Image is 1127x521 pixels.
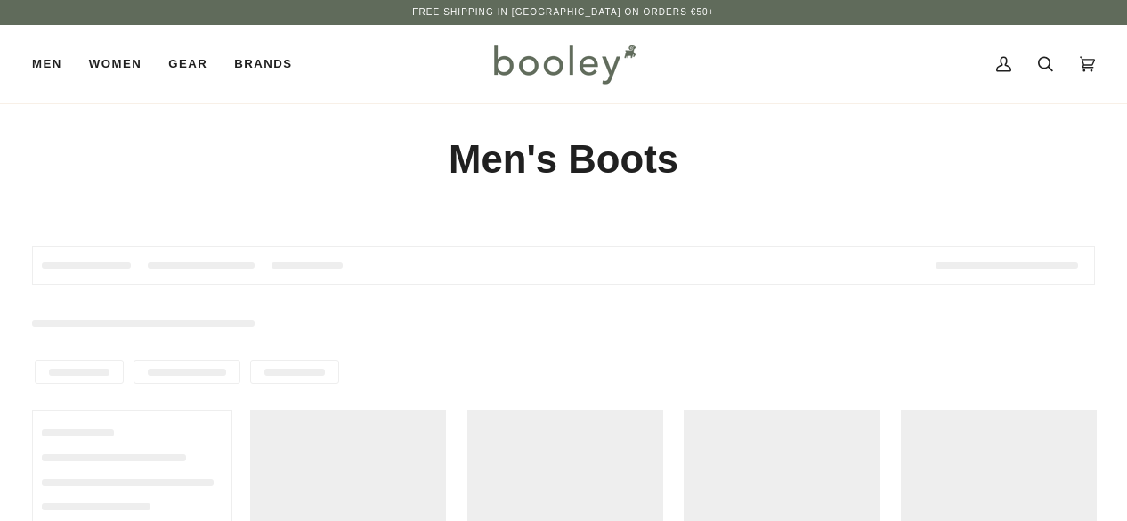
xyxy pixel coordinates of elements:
a: Gear [155,25,221,103]
span: Brands [234,55,292,73]
img: Booley [486,38,642,90]
a: Men [32,25,76,103]
h1: Men's Boots [32,135,1095,184]
span: Women [89,55,142,73]
span: Men [32,55,62,73]
a: Brands [221,25,305,103]
p: Free Shipping in [GEOGRAPHIC_DATA] on Orders €50+ [412,5,714,20]
span: Gear [168,55,207,73]
a: Women [76,25,155,103]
